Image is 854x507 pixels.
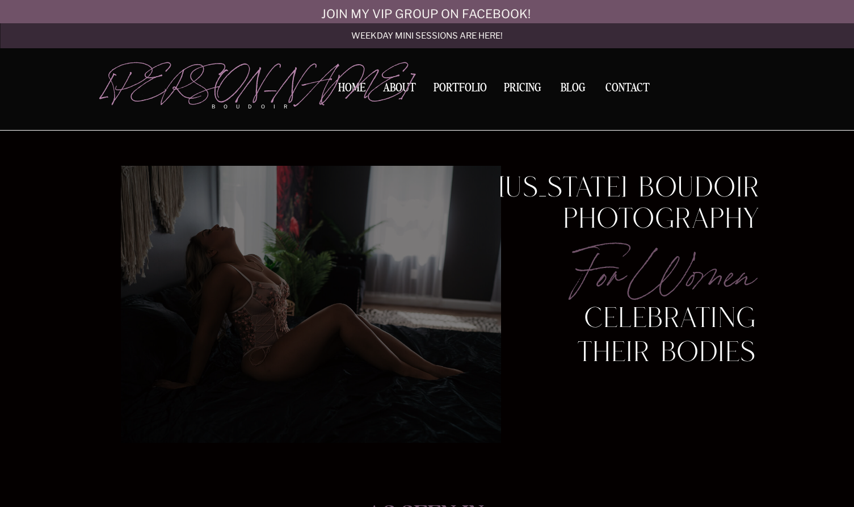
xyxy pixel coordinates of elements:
a: [PERSON_NAME] [102,64,306,98]
a: join my vip group on facebook! [321,2,533,12]
a: Contact [601,82,654,94]
p: boudoir [212,103,306,111]
a: BLOG [556,82,591,93]
p: celebrating their bodies [539,304,757,330]
h1: [US_STATE] boudoir photography [493,175,760,232]
p: for women [507,235,754,300]
a: Portfolio [430,82,491,98]
a: Weekday mini sessions are here! [321,32,533,41]
a: Pricing [501,82,545,98]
